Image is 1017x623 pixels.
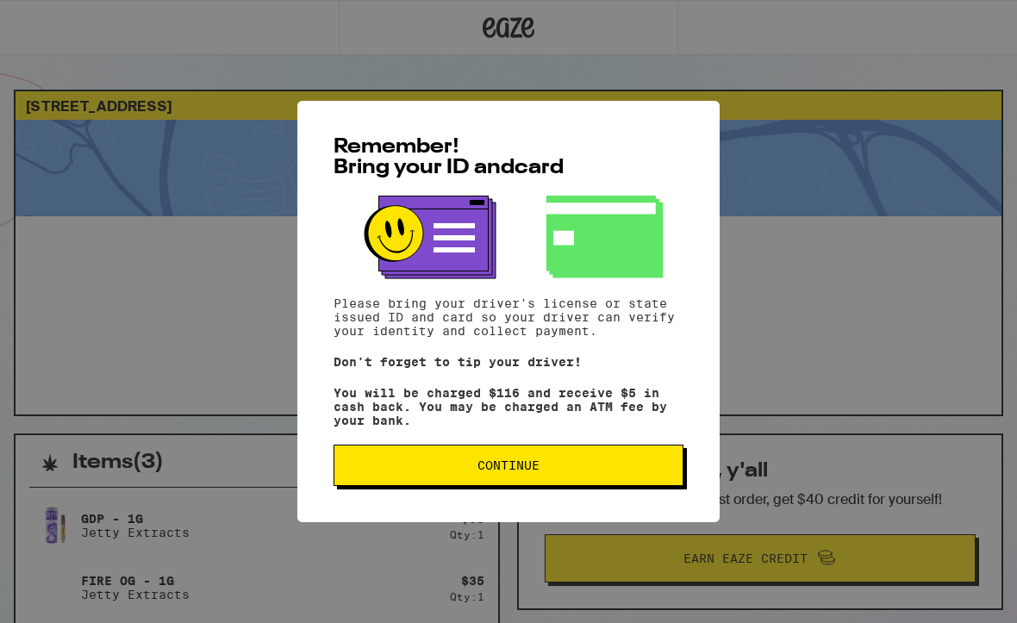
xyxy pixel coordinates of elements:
[334,445,683,486] button: Continue
[334,355,683,369] p: Don't forget to tip your driver!
[477,459,540,471] span: Continue
[334,137,564,178] span: Remember! Bring your ID and card
[334,386,683,427] p: You will be charged $116 and receive $5 in cash back. You may be charged an ATM fee by your bank.
[334,296,683,338] p: Please bring your driver's license or state issued ID and card so your driver can verify your ide...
